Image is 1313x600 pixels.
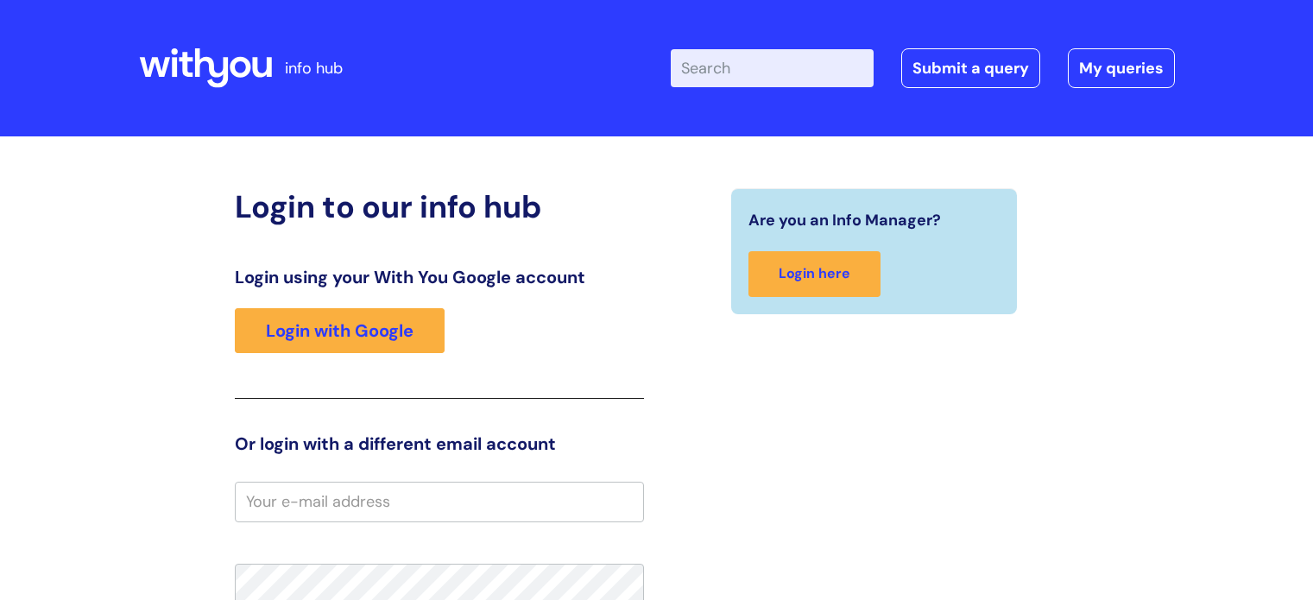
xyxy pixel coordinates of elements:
[235,482,644,521] input: Your e-mail address
[235,433,644,454] h3: Or login with a different email account
[235,188,644,225] h2: Login to our info hub
[901,48,1040,88] a: Submit a query
[748,206,941,234] span: Are you an Info Manager?
[235,267,644,287] h3: Login using your With You Google account
[671,49,874,87] input: Search
[285,54,343,82] p: info hub
[748,251,881,297] a: Login here
[1068,48,1175,88] a: My queries
[235,308,445,353] a: Login with Google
